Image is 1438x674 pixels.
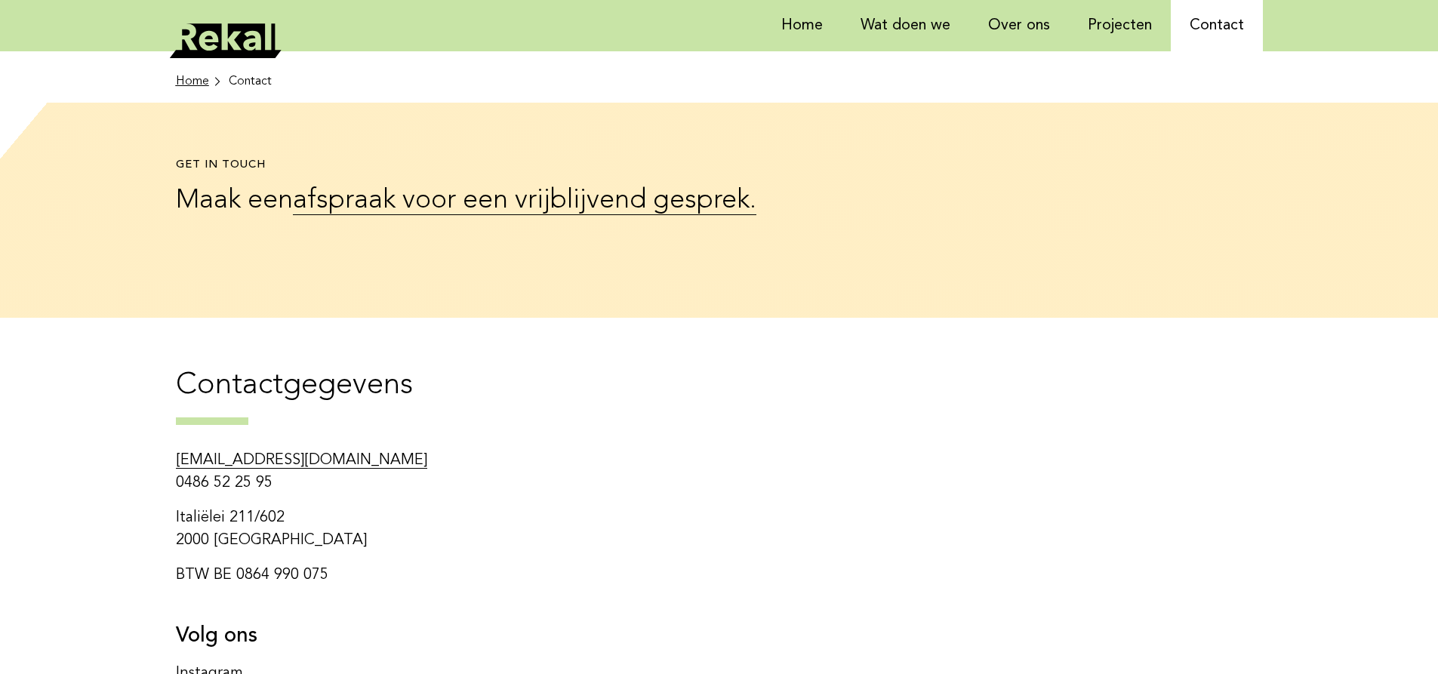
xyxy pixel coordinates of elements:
a: afspraak voor een vrijblijvend gesprek. [293,187,756,215]
p: Italiëlei 211/602 2000 [GEOGRAPHIC_DATA] [176,506,814,552]
span: Home [176,72,209,91]
li: Contact [229,72,272,91]
p: Maak een [176,180,793,221]
h2: Contactgegevens [176,366,1263,425]
p: 0486 52 25 95 [176,449,814,494]
a: [EMAIL_ADDRESS][DOMAIN_NAME] [176,453,427,469]
p: BTW BE 0864 990 075 [176,564,814,586]
a: Home [176,72,223,91]
h3: Volg ons [176,623,814,650]
h1: Get in touch [176,158,793,173]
